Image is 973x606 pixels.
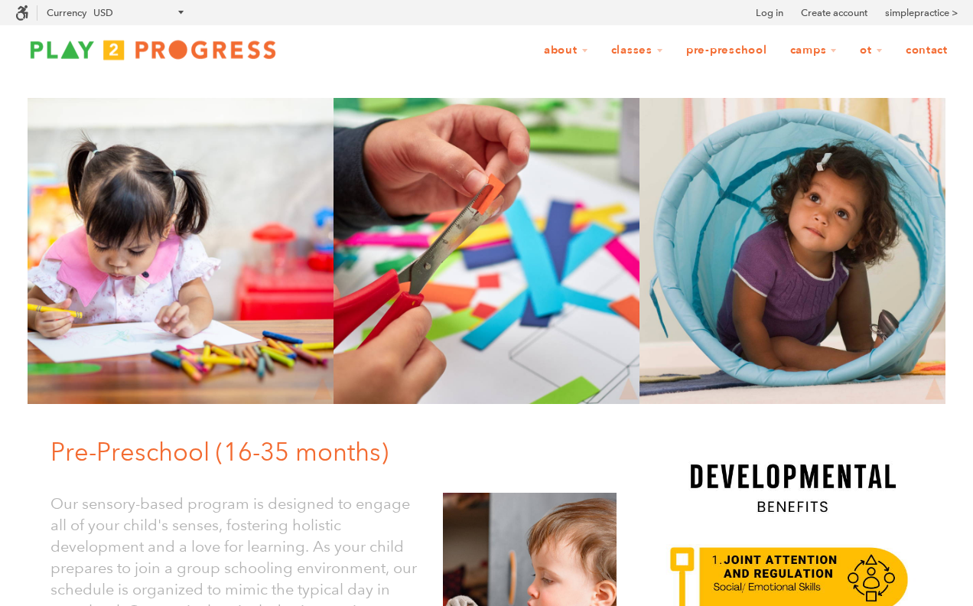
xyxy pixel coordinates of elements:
[801,5,867,21] a: Create account
[676,36,777,65] a: Pre-Preschool
[534,36,598,65] a: About
[47,7,86,18] label: Currency
[780,36,848,65] a: Camps
[896,36,958,65] a: Contact
[15,34,291,65] img: Play2Progress logo
[756,5,783,21] a: Log in
[50,435,628,470] h1: Pre-Preschool (16-35 months)
[850,36,893,65] a: OT
[601,36,673,65] a: Classes
[885,5,958,21] a: simplepractice >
